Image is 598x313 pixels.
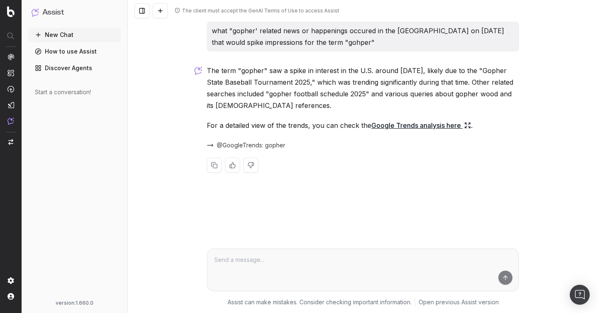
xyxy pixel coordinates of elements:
[42,7,64,18] h1: Assist
[7,6,15,17] img: Botify logo
[28,61,121,75] a: Discover Agents
[8,139,13,145] img: Switch project
[7,102,14,108] img: Studio
[7,293,14,300] img: My account
[7,54,14,60] img: Analytics
[7,117,14,125] img: Assist
[419,298,499,306] a: Open previous Assist version
[32,300,118,306] div: version: 1.660.0
[212,25,514,48] p: what "gopher' related news or happenings occured in the [GEOGRAPHIC_DATA] on [DATE] that would sp...
[35,88,114,96] div: Start a conversation!
[194,66,202,75] img: Botify assist logo
[32,7,118,18] button: Assist
[371,120,471,131] a: Google Trends analysis here
[7,277,14,284] img: Setting
[7,86,14,93] img: Activation
[7,69,14,76] img: Intelligence
[207,120,519,131] p: For a detailed view of the trends, you can check the .
[207,65,519,111] p: The term "gopher" saw a spike in interest in the U.S. around [DATE], likely due to the "Gopher St...
[207,141,295,149] button: @GoogleTrends: gopher
[28,28,121,42] button: New Chat
[228,298,412,306] p: Assist can make mistakes. Consider checking important information.
[28,45,121,58] a: How to use Assist
[32,8,39,16] img: Assist
[217,141,285,149] span: @GoogleTrends: gopher
[182,7,339,14] div: The client must accept the GenAI Terms of Use to access Assist
[570,285,590,305] div: Open Intercom Messenger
